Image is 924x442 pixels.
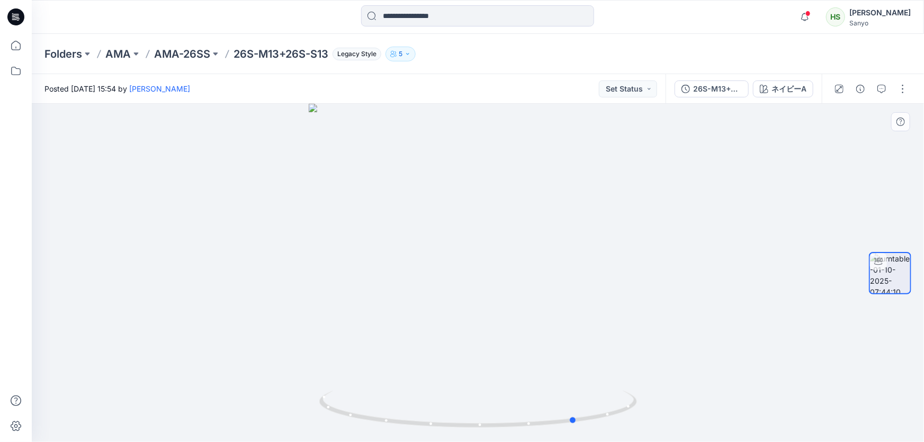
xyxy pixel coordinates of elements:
[849,19,911,27] div: Sanyo
[44,47,82,61] a: Folders
[154,47,210,61] a: AMA-26SS
[870,253,910,293] img: turntable-01-10-2025-07:44:10
[399,48,402,60] p: 5
[44,83,190,94] span: Posted [DATE] 15:54 by
[753,80,813,97] button: ネイビーA
[333,48,381,60] span: Legacy Style
[826,7,845,26] div: HS
[129,84,190,93] a: [PERSON_NAME]
[234,47,328,61] p: 26S-M13+26S-S13
[772,83,806,95] div: ネイビーA
[105,47,131,61] a: AMA
[385,47,416,61] button: 5
[852,80,869,97] button: Details
[693,83,742,95] div: 26S-M13+26S-S13
[849,6,911,19] div: [PERSON_NAME]
[328,47,381,61] button: Legacy Style
[675,80,749,97] button: 26S-M13+26S-S13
